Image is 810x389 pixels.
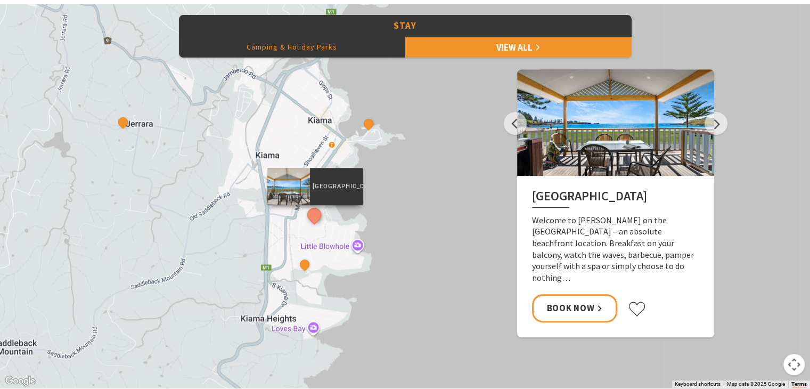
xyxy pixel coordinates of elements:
[405,36,632,58] a: View All
[116,116,130,129] button: See detail about Cicada Luxury Camping
[628,301,646,317] button: Click to favourite Kendalls Beach Holiday Park
[675,380,721,388] button: Keyboard shortcuts
[791,381,807,387] a: Terms (opens in new tab)
[532,294,618,322] a: Book Now
[705,112,727,135] button: Next
[179,15,632,37] button: Stay
[3,374,38,388] img: Google
[309,181,363,191] p: [GEOGRAPHIC_DATA]
[361,117,375,131] button: See detail about Kiama Harbour Cabins
[532,215,699,284] p: Welcome to [PERSON_NAME] on the [GEOGRAPHIC_DATA] – an absolute beachfront location. Breakfast on...
[179,36,405,58] button: Camping & Holiday Parks
[727,381,785,387] span: Map data ©2025 Google
[3,374,38,388] a: Click to see this area on Google Maps
[532,189,699,208] h2: [GEOGRAPHIC_DATA]
[504,112,527,135] button: Previous
[297,257,311,271] button: See detail about BIG4 Easts Beach Holiday Park
[783,354,805,375] button: Map camera controls
[304,205,324,224] button: See detail about Kendalls Beach Holiday Park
